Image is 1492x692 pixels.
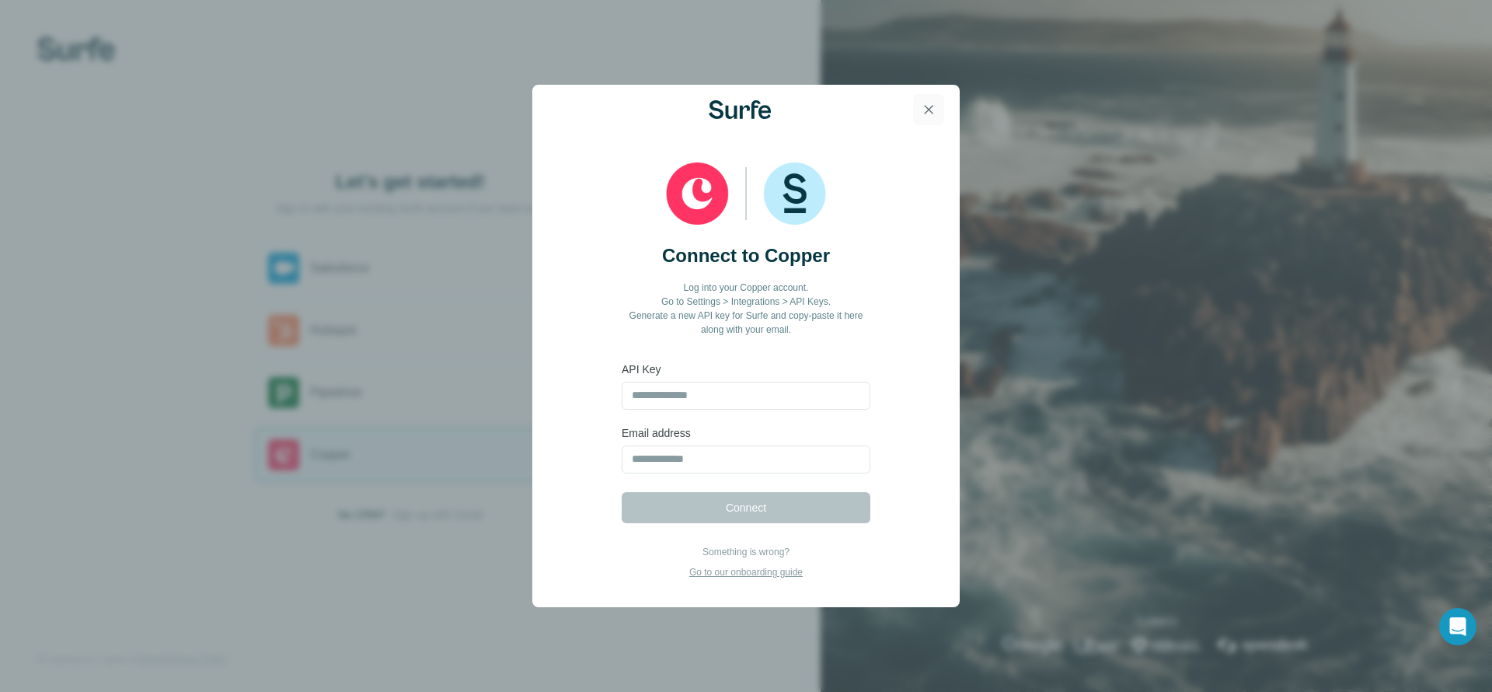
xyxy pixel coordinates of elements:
img: Copper and Surfe logos [666,163,826,225]
p: Go to our onboarding guide [689,565,803,579]
p: Something is wrong? [689,545,803,559]
label: API Key [622,362,870,377]
div: Open Intercom Messenger [1439,608,1476,645]
h2: Connect to Copper [662,243,830,268]
p: Log into your Copper account. Go to Settings > Integrations > API Keys. Generate a new API key fo... [622,281,870,337]
label: Email address [622,425,870,441]
img: Surfe Logo [709,100,771,119]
